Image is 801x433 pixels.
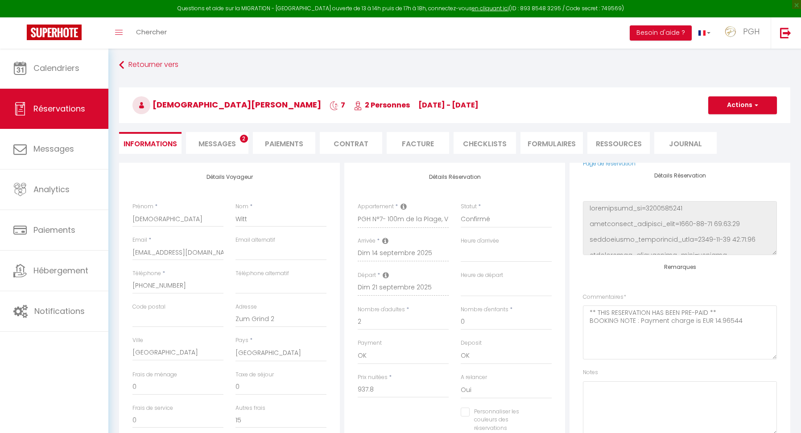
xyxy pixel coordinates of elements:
label: Prix nuitées [358,373,388,382]
img: Super Booking [27,25,82,40]
button: Open LiveChat chat widget [7,4,34,30]
h4: Détails Réservation [358,174,552,180]
label: Ville [132,336,143,345]
label: Nom [235,202,248,211]
label: Nombre d'enfants [461,305,508,314]
span: Réservations [33,103,85,114]
label: Heure de départ [461,271,503,280]
label: Téléphone alternatif [235,269,289,278]
li: Contrat [320,132,382,154]
label: Téléphone [132,269,161,278]
label: Autres frais [235,404,265,412]
label: Frais de ménage [132,371,177,379]
li: CHECKLISTS [454,132,516,154]
label: Heure d'arrivée [461,237,499,245]
span: 2 Personnes [354,100,410,110]
span: Hébergement [33,265,88,276]
span: 2 [240,135,248,143]
a: ... PGH [717,17,771,49]
img: logout [780,27,791,38]
li: Facture [387,132,449,154]
span: Chercher [136,27,167,37]
label: Code postal [132,303,165,311]
label: Pays [235,336,248,345]
label: Arrivée [358,237,376,245]
h4: Remarques [583,264,777,270]
label: Notes [583,368,598,377]
span: Analytics [33,184,70,195]
span: [DEMOGRAPHIC_DATA][PERSON_NAME] [132,99,321,110]
label: A relancer [461,373,487,382]
label: Frais de service [132,404,173,412]
span: [DATE] - [DATE] [418,100,479,110]
a: en cliquant ici [472,4,509,12]
button: Actions [708,96,777,114]
li: Informations [119,132,182,154]
span: Paiements [33,224,75,235]
label: Email alternatif [235,236,275,244]
label: Nombre d'adultes [358,305,405,314]
li: Paiements [253,132,315,154]
span: PGH [743,26,760,37]
label: Deposit [461,339,482,347]
img: ... [724,25,737,38]
label: Statut [461,202,477,211]
label: Email [132,236,147,244]
li: Ressources [587,132,650,154]
li: FORMULAIRES [520,132,583,154]
span: Messages [198,139,236,149]
label: Appartement [358,202,394,211]
button: Besoin d'aide ? [630,25,692,41]
span: Notifications [34,305,85,317]
label: Payment [358,339,382,347]
h4: Détails Voyageur [132,174,326,180]
label: Prénom [132,202,153,211]
label: Commentaires [583,293,626,301]
a: Chercher [129,17,173,49]
label: Personnaliser les couleurs des réservations [470,408,541,433]
h4: Détails Réservation [583,173,777,179]
a: Page de réservation [583,160,636,167]
a: Retourner vers [119,57,790,73]
span: 7 [330,100,345,110]
span: Calendriers [33,62,79,74]
label: Taxe de séjour [235,371,274,379]
label: Départ [358,271,376,280]
span: Messages [33,143,74,154]
li: Journal [654,132,717,154]
label: Adresse [235,303,257,311]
